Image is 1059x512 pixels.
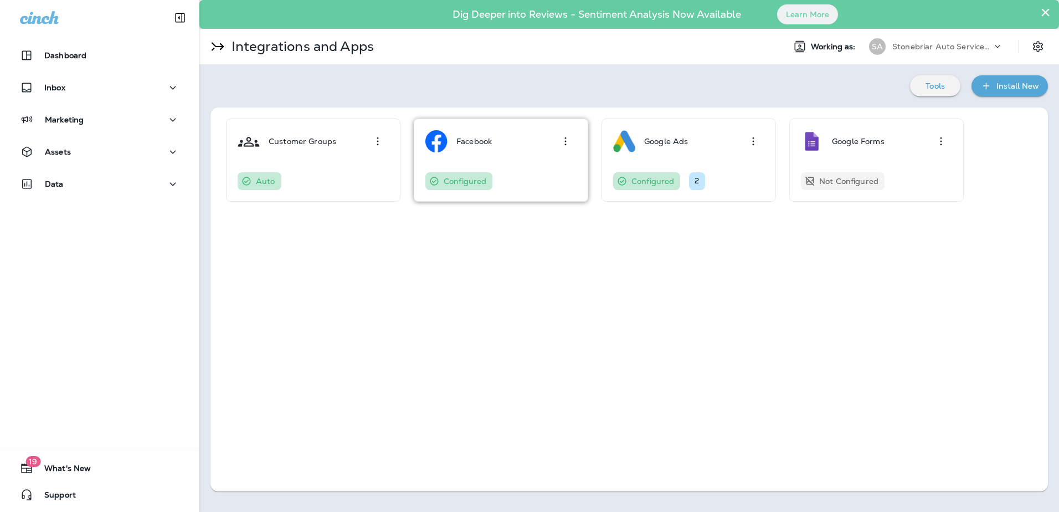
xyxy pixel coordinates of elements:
div: You have 2 credentials currently added [689,172,705,190]
p: Not Configured [819,177,878,186]
p: Configured [444,177,486,186]
button: Inbox [11,76,188,99]
p: Auto [256,177,275,186]
div: You have not yet configured this integration. To use it, please click on it and fill out the requ... [801,172,885,190]
div: SA [869,38,886,55]
p: Customer Groups [269,137,336,146]
button: Collapse Sidebar [164,7,196,29]
p: Google Ads [644,137,688,146]
div: You have configured this integration [613,172,680,190]
p: Marketing [45,115,84,124]
p: Assets [45,147,71,156]
p: Dig Deeper into Reviews - Sentiment Analysis Now Available [420,13,773,16]
p: Configured [631,177,674,186]
img: Customer Groups [238,130,260,152]
p: Facebook [456,137,492,146]
img: Facebook [425,130,448,152]
button: Close [1040,3,1051,21]
p: Data [45,180,64,188]
button: Settings [1028,37,1048,57]
p: Google Forms [832,137,885,146]
span: Support [33,490,76,504]
button: Install New [971,75,1048,96]
span: Working as: [811,42,858,52]
span: 19 [25,456,40,467]
span: What's New [33,464,91,477]
div: You have configured this integration [425,172,492,190]
p: Stonebriar Auto Services Group [892,42,992,51]
p: Dashboard [44,51,86,60]
button: Tools [910,75,960,96]
img: Google Forms [801,130,823,152]
img: Google Ads [613,130,635,152]
p: Integrations and Apps [227,38,374,55]
p: Inbox [44,83,65,92]
div: This integration was automatically configured. It may be ready for use or may require additional ... [238,172,281,190]
button: Assets [11,141,188,163]
button: 19What's New [11,457,188,479]
button: Learn More [777,4,838,24]
p: Tools [926,81,945,90]
button: Dashboard [11,44,188,66]
div: Install New [996,79,1039,93]
button: Marketing [11,109,188,131]
button: Data [11,173,188,195]
button: Support [11,484,188,506]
